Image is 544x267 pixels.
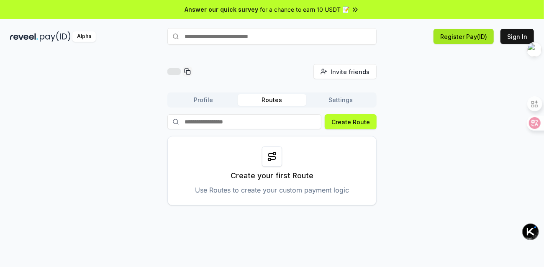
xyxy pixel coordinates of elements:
[72,31,96,42] div: Alpha
[10,31,38,42] img: reveel_dark
[169,94,238,106] button: Profile
[238,94,306,106] button: Routes
[231,170,313,182] p: Create your first Route
[500,29,534,44] button: Sign In
[185,5,258,14] span: Answer our quick survey
[313,64,377,79] button: Invite friends
[331,67,370,76] span: Invite friends
[434,29,494,44] button: Register Pay(ID)
[40,31,71,42] img: pay_id
[195,185,349,195] p: Use Routes to create your custom payment logic
[325,114,377,129] button: Create Route
[260,5,349,14] span: for a chance to earn 10 USDT 📝
[306,94,375,106] button: Settings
